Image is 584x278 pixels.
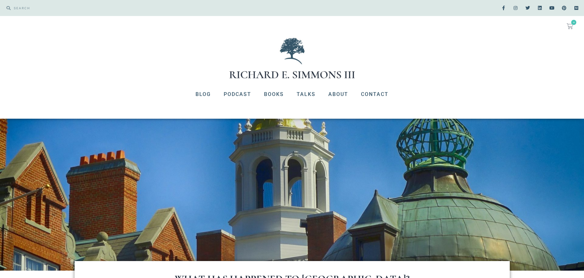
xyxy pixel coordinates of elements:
[355,86,395,103] a: Contact
[290,86,322,103] a: Talks
[189,86,217,103] a: Blog
[11,3,289,13] input: SEARCH
[258,86,290,103] a: Books
[217,86,258,103] a: Podcast
[322,86,355,103] a: About
[559,19,581,33] a: 0
[571,20,576,25] span: 0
